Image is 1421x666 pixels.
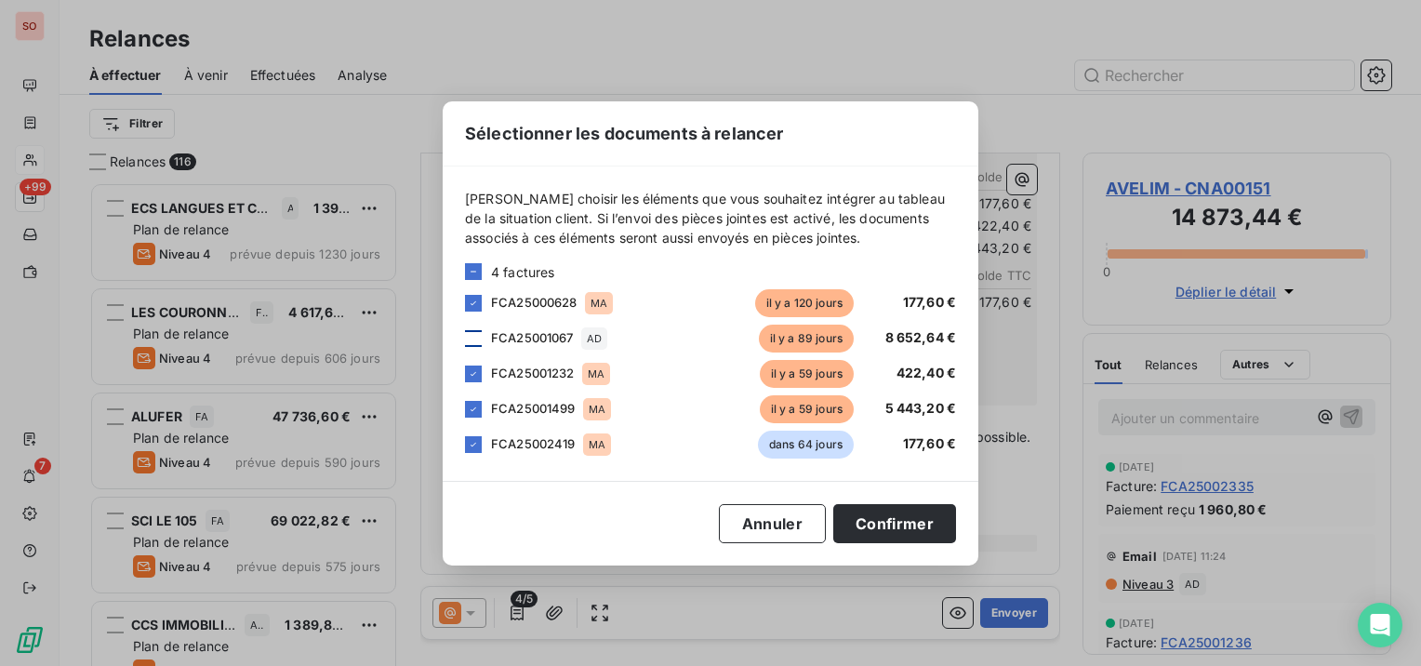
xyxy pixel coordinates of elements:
span: 177,60 € [903,294,956,310]
span: il y a 120 jours [755,289,854,317]
span: FCA25001232 [491,366,575,380]
span: 177,60 € [903,435,956,451]
span: MA [591,298,607,309]
span: il y a 59 jours [760,395,854,423]
span: FCA25002419 [491,436,576,451]
span: il y a 89 jours [759,325,854,353]
span: Sélectionner les documents à relancer [465,121,784,146]
span: 4 factures [491,262,555,282]
span: AD [587,333,602,344]
span: FCA25001067 [491,330,574,345]
span: MA [589,439,605,450]
div: Open Intercom Messenger [1358,603,1402,647]
button: Confirmer [833,504,956,543]
span: 5 443,20 € [885,400,957,416]
span: MA [589,404,605,415]
button: Annuler [719,504,826,543]
span: dans 64 jours [758,431,854,459]
span: FCA25001499 [491,401,576,416]
span: FCA25000628 [491,295,578,310]
span: 422,40 € [896,365,956,380]
span: MA [588,368,604,380]
span: 8 652,64 € [885,329,957,345]
span: [PERSON_NAME] choisir les éléments que vous souhaitez intégrer au tableau de la situation client.... [465,189,956,247]
span: il y a 59 jours [760,360,854,388]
